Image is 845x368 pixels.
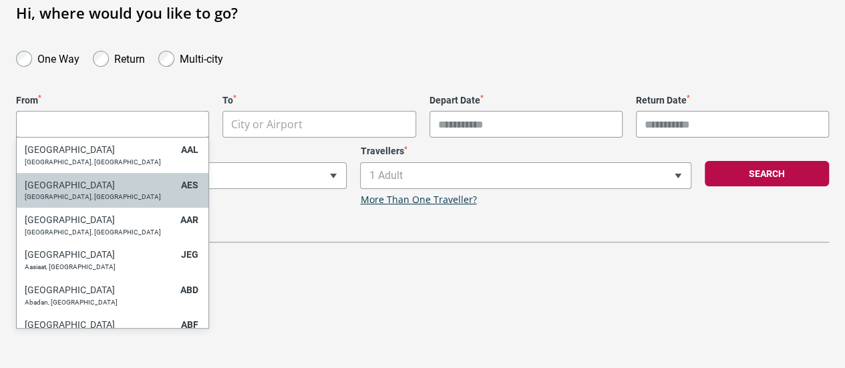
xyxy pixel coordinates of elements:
span: City or Airport [222,111,415,138]
h6: [GEOGRAPHIC_DATA] [25,180,174,191]
span: ABF [181,319,198,330]
h6: [GEOGRAPHIC_DATA] [25,249,174,260]
span: AAL [181,144,198,155]
p: [GEOGRAPHIC_DATA], [GEOGRAPHIC_DATA] [25,228,174,236]
span: City or Airport [16,111,209,138]
label: From [16,95,209,106]
h6: [GEOGRAPHIC_DATA] [25,319,174,331]
span: 1 Adult [361,163,690,188]
span: JEG [181,249,198,260]
span: AES [181,180,198,190]
h1: Hi, where would you like to go? [16,4,829,21]
h6: [GEOGRAPHIC_DATA] [25,214,174,226]
button: Search [705,161,829,186]
h6: [GEOGRAPHIC_DATA] [25,285,174,296]
span: 1 Adult [360,162,691,189]
span: AAR [180,214,198,225]
p: [GEOGRAPHIC_DATA], [GEOGRAPHIC_DATA] [25,158,174,166]
span: ABD [180,285,198,295]
label: Multi-city [180,49,223,65]
a: More Than One Traveller? [360,194,476,206]
label: Depart Date [430,95,623,106]
h6: [GEOGRAPHIC_DATA] [25,144,174,156]
label: Travellers [360,146,691,157]
p: [GEOGRAPHIC_DATA], [GEOGRAPHIC_DATA] [25,193,174,201]
input: Search [17,111,208,138]
p: Aasiaat, [GEOGRAPHIC_DATA] [25,263,174,271]
p: Abadan, [GEOGRAPHIC_DATA] [25,299,174,307]
span: City or Airport [231,117,303,132]
label: Return Date [636,95,829,106]
label: To [222,95,415,106]
label: One Way [37,49,79,65]
label: Return [114,49,145,65]
span: City or Airport [223,112,415,138]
